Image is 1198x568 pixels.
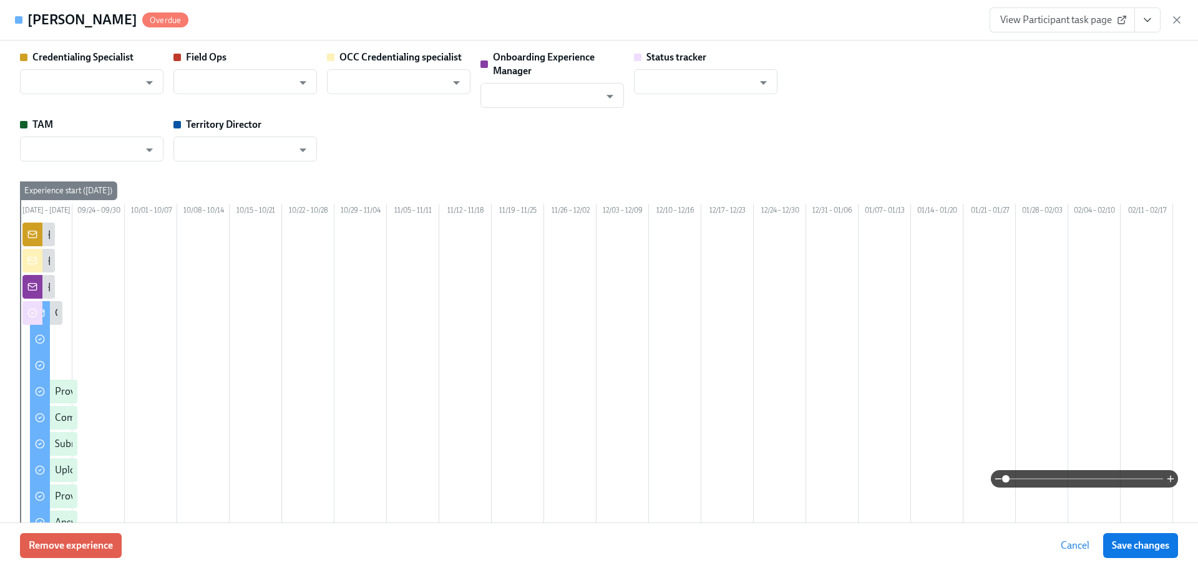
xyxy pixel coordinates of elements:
[1016,204,1068,220] div: 01/28 – 02/03
[55,516,250,529] div: Answer the credentialing disclosure questions
[142,16,188,25] span: Overdue
[1112,539,1169,552] span: Save changes
[47,280,342,294] div: {{ participant.fullName }} has been enrolled in the Dado Pre-boarding
[20,533,122,558] button: Remove experience
[55,411,351,425] div: Complete the malpractice insurance information and application form
[293,73,313,92] button: Open
[27,11,137,29] h4: [PERSON_NAME]
[990,7,1135,32] a: View Participant task page
[701,204,754,220] div: 12/17 – 12/23
[754,204,806,220] div: 12/24 – 12/30
[339,51,462,63] strong: OCC Credentialing specialist
[186,118,261,130] strong: Territory Director
[55,489,285,503] div: Provide a copy of your residency completion certificate
[72,204,125,220] div: 09/24 – 09/30
[20,204,72,220] div: [DATE] – [DATE]
[649,204,701,220] div: 12/10 – 12/16
[32,118,53,130] strong: TAM
[140,73,159,92] button: Open
[963,204,1016,220] div: 01/21 – 01/27
[544,204,597,220] div: 11/26 – 12/02
[32,51,134,63] strong: Credentialing Specialist
[859,204,911,220] div: 01/07 – 01/13
[186,51,226,63] strong: Field Ops
[439,204,492,220] div: 11/12 – 11/18
[19,181,117,200] div: Experience start ([DATE])
[293,140,313,160] button: Open
[492,204,544,220] div: 11/19 – 11/25
[806,204,859,220] div: 12/31 – 01/06
[55,306,228,320] div: Getting started at [GEOGRAPHIC_DATA]
[1068,204,1121,220] div: 02/04 – 02/10
[47,228,342,241] div: {{ participant.fullName }} has been enrolled in the Dado Pre-boarding
[1061,539,1089,552] span: Cancel
[230,204,282,220] div: 10/15 – 10/21
[387,204,439,220] div: 11/05 – 11/11
[911,204,963,220] div: 01/14 – 01/20
[1103,533,1178,558] button: Save changes
[55,437,213,451] div: Submit your resume for credentialing
[47,254,373,267] div: {{ participant.fullName }} has been enrolled in the state credentialing process
[646,51,706,63] strong: Status tracker
[597,204,649,220] div: 12/03 – 12/09
[29,539,113,552] span: Remove experience
[334,204,387,220] div: 10/29 – 11/04
[600,87,620,106] button: Open
[125,204,177,220] div: 10/01 – 10/07
[1134,7,1161,32] button: View task page
[1052,533,1098,558] button: Cancel
[55,385,280,398] div: Provide key information for the credentialing process
[177,204,230,220] div: 10/08 – 10/14
[1121,204,1173,220] div: 02/11 – 02/17
[140,140,159,160] button: Open
[1000,14,1124,26] span: View Participant task page
[493,51,595,77] strong: Onboarding Experience Manager
[55,463,241,477] div: Upload a PDF of your dental school diploma
[447,73,466,92] button: Open
[754,73,773,92] button: Open
[282,204,334,220] div: 10/22 – 10/28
